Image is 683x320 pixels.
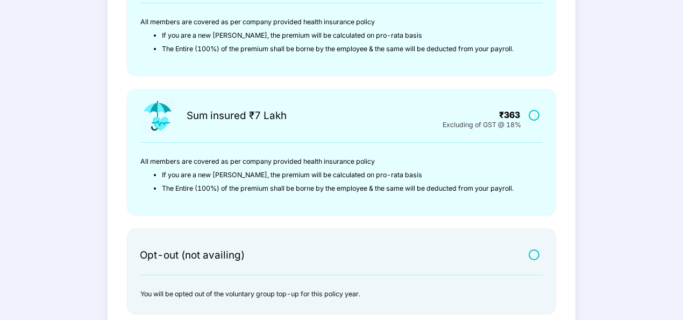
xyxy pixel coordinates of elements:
[140,251,245,262] div: Opt-out (not availing)
[140,98,176,134] img: icon
[140,157,375,165] span: All members are covered as per company provided health insurance policy
[162,45,514,53] span: The Entire (100%) of the premium shall be borne by the employee & the same will be deducted from ...
[162,184,514,192] span: The Entire (100%) of the premium shall be borne by the employee & the same will be deducted from ...
[162,31,422,39] span: If you are a new [PERSON_NAME], the premium will be calculated on pro-rata basis
[443,119,521,127] div: Excluding of GST @ 18%
[431,111,520,121] div: ₹363
[140,18,375,26] span: All members are covered as per company provided health insurance policy
[162,171,422,179] span: If you are a new [PERSON_NAME], the premium will be calculated on pro-rata basis
[187,111,287,123] div: Sum insured ₹7 Lakh
[140,290,360,298] span: You will be opted out of the voluntary group top-up for this policy year.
